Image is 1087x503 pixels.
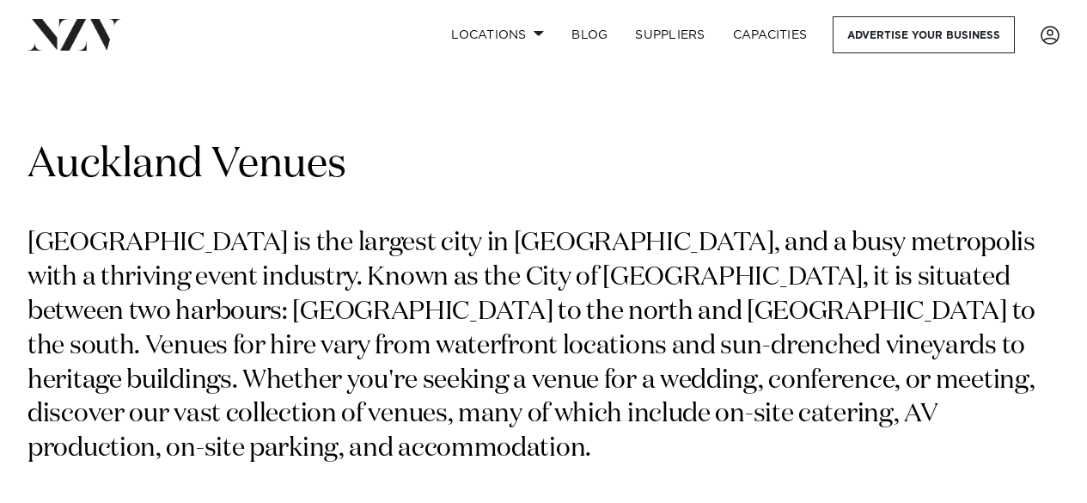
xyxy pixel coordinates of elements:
[833,16,1015,53] a: Advertise your business
[437,16,558,53] a: Locations
[719,16,821,53] a: Capacities
[27,138,1060,193] h1: Auckland Venues
[27,227,1060,467] p: [GEOGRAPHIC_DATA] is the largest city in [GEOGRAPHIC_DATA], and a busy metropolis with a thriving...
[558,16,621,53] a: BLOG
[621,16,718,53] a: SUPPLIERS
[27,19,121,50] img: nzv-logo.png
